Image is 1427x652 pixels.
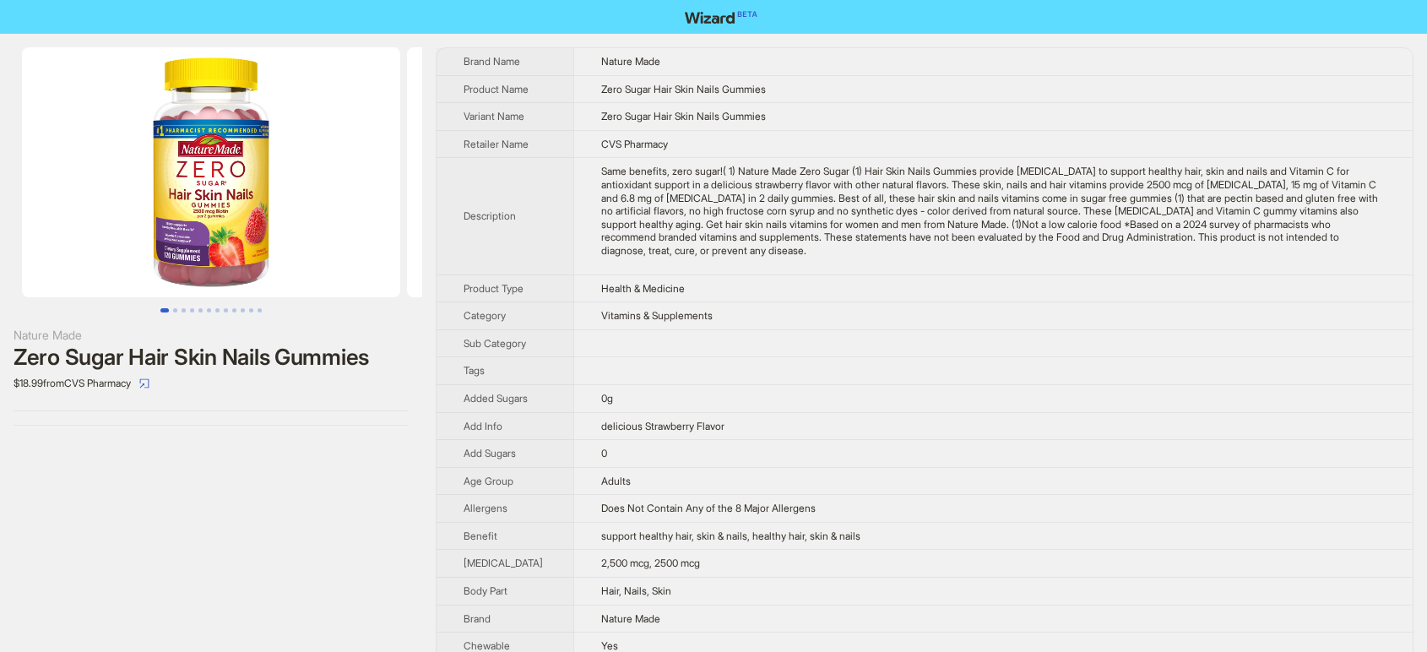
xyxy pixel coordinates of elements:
[139,378,149,388] span: select
[601,530,860,542] span: support healthy hair, skin & nails, healthy hair, skin & nails
[464,282,524,295] span: Product Type
[241,308,245,312] button: Go to slide 10
[601,392,613,405] span: 0g
[464,557,543,569] span: [MEDICAL_DATA]
[232,308,236,312] button: Go to slide 9
[258,308,262,312] button: Go to slide 12
[601,309,713,322] span: Vitamins & Supplements
[14,326,409,345] div: Nature Made
[464,639,510,652] span: Chewable
[464,110,524,122] span: Variant Name
[464,475,513,487] span: Age Group
[464,530,497,542] span: Benefit
[601,282,685,295] span: Health & Medicine
[464,138,529,150] span: Retailer Name
[601,557,700,569] span: 2,500 mcg, 2500 mcg
[182,308,186,312] button: Go to slide 3
[160,308,169,312] button: Go to slide 1
[215,308,220,312] button: Go to slide 7
[464,447,516,459] span: Add Sugars
[601,639,618,652] span: Yes
[464,209,516,222] span: Description
[464,612,491,625] span: Brand
[464,309,506,322] span: Category
[407,47,785,297] img: Zero Sugar Hair Skin Nails Gummies Zero Sugar Hair Skin Nails Gummies image 2
[207,308,211,312] button: Go to slide 6
[601,138,668,150] span: CVS Pharmacy
[601,502,816,514] span: Does Not Contain Any of the 8 Major Allergens
[464,420,502,432] span: Add Info
[22,47,400,297] img: Zero Sugar Hair Skin Nails Gummies Zero Sugar Hair Skin Nails Gummies image 1
[601,420,724,432] span: delicious Strawberry Flavor
[14,345,409,370] div: Zero Sugar Hair Skin Nails Gummies
[601,475,631,487] span: Adults
[601,584,671,597] span: Hair, Nails, Skin
[224,308,228,312] button: Go to slide 8
[190,308,194,312] button: Go to slide 4
[601,83,766,95] span: Zero Sugar Hair Skin Nails Gummies
[198,308,203,312] button: Go to slide 5
[464,337,526,350] span: Sub Category
[601,110,766,122] span: Zero Sugar Hair Skin Nails Gummies
[601,165,1386,257] div: Same benefits, zero sugar!( 1) Nature Made Zero Sugar (1) Hair Skin Nails Gummies provide Biotin ...
[464,584,507,597] span: Body Part
[601,612,660,625] span: Nature Made
[601,447,607,459] span: 0
[464,502,507,514] span: Allergens
[14,370,409,397] div: $18.99 from CVS Pharmacy
[601,55,660,68] span: Nature Made
[464,392,528,405] span: Added Sugars
[464,55,520,68] span: Brand Name
[464,83,529,95] span: Product Name
[173,308,177,312] button: Go to slide 2
[249,308,253,312] button: Go to slide 11
[464,364,485,377] span: Tags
